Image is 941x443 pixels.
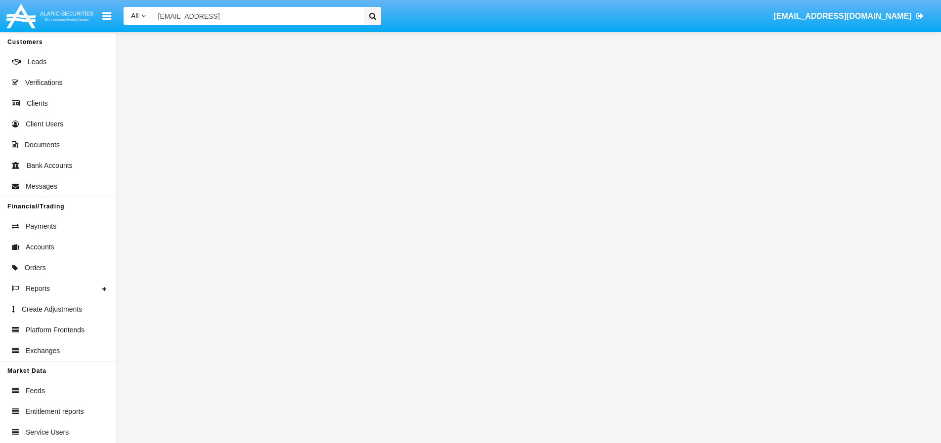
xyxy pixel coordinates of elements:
a: All [124,11,153,21]
span: Verifications [25,78,62,88]
span: Clients [27,98,48,109]
span: Platform Frontends [26,325,85,335]
span: Bank Accounts [27,161,73,171]
span: [EMAIL_ADDRESS][DOMAIN_NAME] [773,12,911,20]
span: All [131,12,139,20]
a: [EMAIL_ADDRESS][DOMAIN_NAME] [769,2,929,30]
span: Service Users [26,427,69,438]
span: Reports [26,283,50,294]
span: Feeds [26,386,45,396]
span: Client Users [26,119,63,129]
span: Payments [26,221,56,232]
span: Orders [25,263,46,273]
span: Leads [28,57,46,67]
span: Accounts [26,242,54,252]
input: Search [153,7,361,25]
span: Documents [25,140,60,150]
span: Create Adjustments [22,304,82,315]
img: Logo image [5,1,95,31]
span: Messages [26,181,57,192]
span: Exchanges [26,346,60,356]
span: Entitlement reports [26,406,84,417]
